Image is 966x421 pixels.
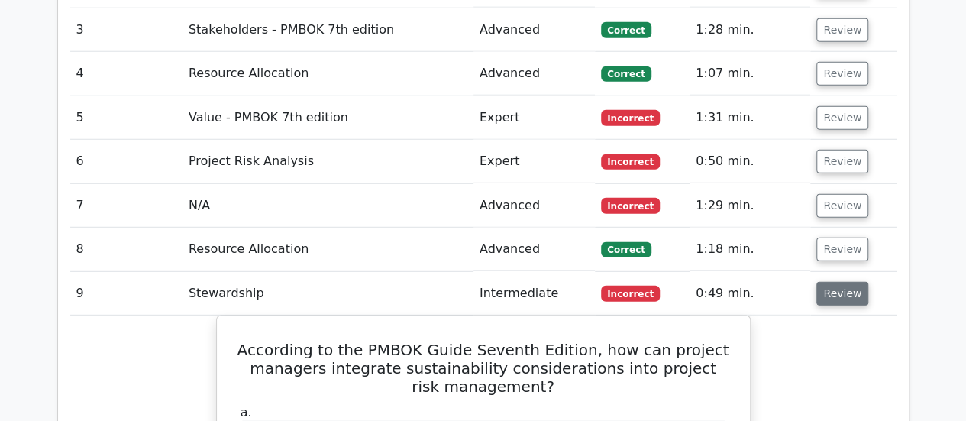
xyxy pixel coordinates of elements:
td: Advanced [473,228,595,271]
td: Stewardship [183,272,473,316]
td: Expert [473,96,595,140]
td: Expert [473,140,595,183]
h5: According to the PMBOK Guide Seventh Edition, how can project managers integrate sustainability c... [235,341,732,396]
button: Review [816,150,868,173]
td: 1:31 min. [690,96,810,140]
td: Advanced [473,184,595,228]
td: 0:50 min. [690,140,810,183]
td: Project Risk Analysis [183,140,473,183]
td: 3 [70,8,183,52]
span: Correct [601,66,651,82]
td: Value - PMBOK 7th edition [183,96,473,140]
td: 5 [70,96,183,140]
button: Review [816,194,868,218]
td: 7 [70,184,183,228]
td: Intermediate [473,272,595,316]
td: 8 [70,228,183,271]
button: Review [816,62,868,86]
td: 0:49 min. [690,272,810,316]
td: 1:07 min. [690,52,810,96]
td: 1:29 min. [690,184,810,228]
span: Incorrect [601,154,660,170]
button: Review [816,238,868,261]
button: Review [816,106,868,130]
td: 9 [70,272,183,316]
span: Correct [601,22,651,37]
td: Stakeholders - PMBOK 7th edition [183,8,473,52]
td: Advanced [473,8,595,52]
td: Resource Allocation [183,52,473,96]
td: 6 [70,140,183,183]
span: Incorrect [601,286,660,301]
span: Incorrect [601,198,660,213]
span: Incorrect [601,110,660,125]
td: N/A [183,184,473,228]
td: 4 [70,52,183,96]
span: a. [241,405,252,419]
span: Correct [601,242,651,257]
button: Review [816,282,868,306]
td: Resource Allocation [183,228,473,271]
td: Advanced [473,52,595,96]
td: 1:18 min. [690,228,810,271]
td: 1:28 min. [690,8,810,52]
button: Review [816,18,868,42]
